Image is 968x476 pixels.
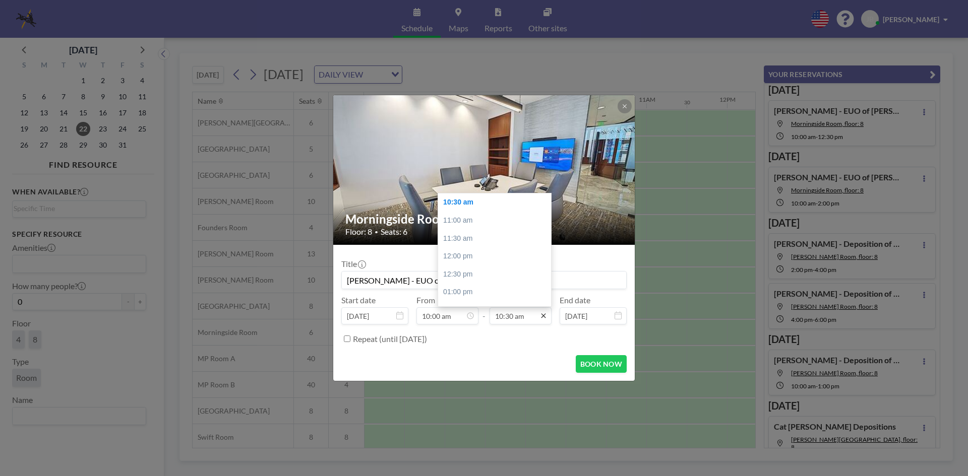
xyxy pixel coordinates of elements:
div: 11:00 am [438,212,556,230]
h2: Morningside Room [345,212,624,227]
button: BOOK NOW [576,355,627,373]
input: Joanne's reservation [342,271,626,289]
label: From [416,295,435,305]
span: Floor: 8 [345,227,372,237]
img: 537.jpg [333,56,636,284]
label: Title [341,259,365,269]
div: 01:30 pm [438,301,556,319]
div: 12:00 pm [438,247,556,265]
div: 10:30 am [438,193,556,212]
label: Start date [341,295,376,305]
div: 11:30 am [438,230,556,248]
div: 01:00 pm [438,283,556,301]
span: - [482,299,486,321]
span: • [375,228,378,236]
span: Seats: 6 [381,227,407,237]
div: 12:30 pm [438,265,556,284]
label: End date [560,295,590,305]
label: Repeat (until [DATE]) [353,334,427,344]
